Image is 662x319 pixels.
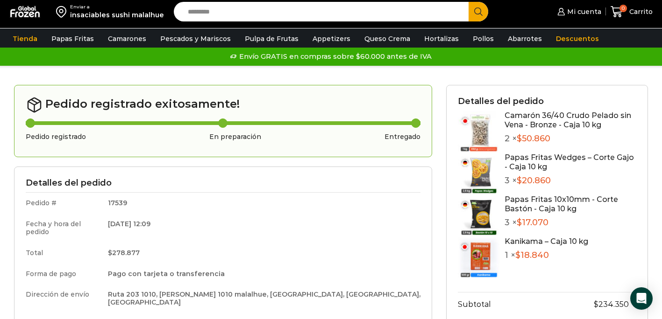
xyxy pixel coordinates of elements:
button: Search button [469,2,488,21]
a: Papas Fritas 10x10mm - Corte Bastón - Caja 10 kg [505,195,618,213]
a: Kanikama – Caja 10 kg [505,237,588,246]
a: Hortalizas [420,30,463,48]
span: $ [517,133,522,144]
td: Fecha y hora del pedido [26,214,101,243]
td: 17539 [101,193,420,214]
td: Pago con tarjeta o transferencia [101,264,420,284]
a: Queso Crema [360,30,415,48]
bdi: 234.350 [594,300,629,309]
a: Camarón 36/40 Crudo Pelado sin Vena - Bronze - Caja 10 kg [505,111,631,129]
td: Dirección de envío [26,284,101,313]
span: Carrito [627,7,653,16]
a: Mi cuenta [555,2,601,21]
h3: Detalles del pedido [458,97,636,107]
span: $ [517,175,522,186]
a: Tienda [8,30,42,48]
p: 1 × [505,250,588,261]
bdi: 50.860 [517,133,550,144]
h3: Entregado [384,133,420,141]
a: Appetizers [308,30,355,48]
span: $ [517,217,522,228]
a: Pescados y Mariscos [156,30,235,48]
span: Mi cuenta [565,7,601,16]
bdi: 278.877 [108,249,140,257]
td: Forma de pago [26,264,101,284]
a: 0 Carrito [611,1,653,23]
h3: Pedido registrado [26,133,86,141]
div: insaciables sushi malalhue [70,10,164,20]
div: Enviar a [70,4,164,10]
h2: Pedido registrado exitosamente! [26,97,420,113]
img: address-field-icon.svg [56,4,70,20]
span: 0 [619,5,627,12]
td: [DATE] 12:09 [101,214,420,243]
bdi: 18.840 [515,250,549,260]
div: Open Intercom Messenger [630,287,653,310]
bdi: 17.070 [517,217,548,228]
p: 3 × [505,218,636,228]
td: Pedido # [26,193,101,214]
th: Subtotal [458,292,572,316]
a: Abarrotes [503,30,547,48]
a: Pollos [468,30,498,48]
td: Total [26,243,101,264]
td: Ruta 203 1010, [PERSON_NAME] 1010 malalhue, [GEOGRAPHIC_DATA], [GEOGRAPHIC_DATA], [GEOGRAPHIC_DATA] [101,284,420,313]
a: Papas Fritas Wedges – Corte Gajo - Caja 10 kg [505,153,634,171]
p: 2 × [505,134,636,144]
bdi: 20.860 [517,175,551,186]
a: Camarones [103,30,151,48]
span: $ [594,300,598,309]
a: Papas Fritas [47,30,99,48]
span: $ [108,249,112,257]
h3: Detalles del pedido [26,178,420,188]
h3: En preparación [209,133,261,141]
span: $ [515,250,520,260]
a: Pulpa de Frutas [240,30,303,48]
a: Descuentos [551,30,604,48]
p: 3 × [505,176,636,186]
